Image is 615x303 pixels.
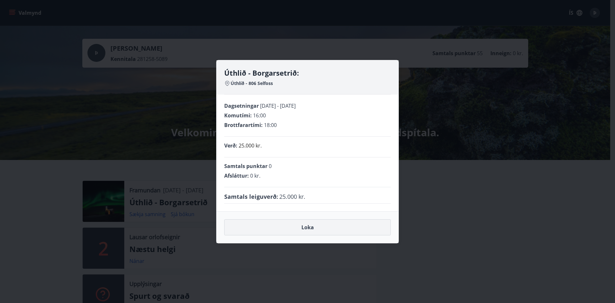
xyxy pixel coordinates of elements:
span: Komutími : [224,112,252,119]
span: 18:00 [264,122,277,129]
span: Dagsetningar [224,102,259,109]
span: Samtals leiguverð : [224,192,278,201]
span: Úthlíð - 806 Selfoss [231,80,273,87]
h4: Úthlið - Borgarsetrið: [224,68,391,78]
p: 25.000 kr. [239,142,262,149]
span: Samtals punktar [224,163,267,170]
span: Verð : [224,142,237,149]
span: Afsláttur : [224,172,249,179]
span: 0 kr. [250,172,260,179]
span: [DATE] - [DATE] [260,102,296,109]
button: Loka [224,219,391,235]
span: Brottfarartími : [224,122,263,129]
span: 25.000 kr. [279,192,305,201]
span: 16:00 [253,112,266,119]
span: 0 [269,163,272,170]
